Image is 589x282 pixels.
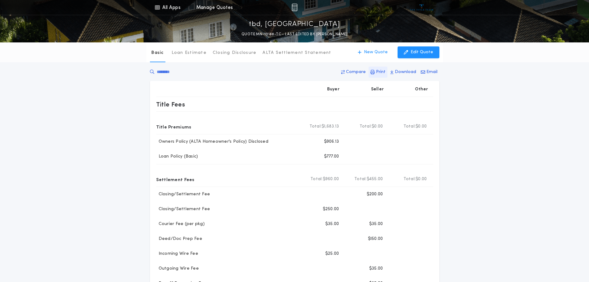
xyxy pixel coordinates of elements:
span: $960.00 [323,176,339,182]
button: Compare [339,67,368,78]
p: $150.00 [368,236,383,242]
p: Settlement Fees [156,174,194,184]
p: Loan Estimate [172,50,207,56]
p: $25.00 [325,251,339,257]
p: $35.00 [369,221,383,227]
b: Total: [310,176,323,182]
p: Outgoing Wire Fee [156,266,199,272]
span: $0.00 [372,124,383,130]
p: Courier Fee (per pkg) [156,221,205,227]
p: New Quote [364,49,388,55]
p: $906.13 [324,139,339,145]
span: $455.00 [367,176,383,182]
p: Deed/Doc Prep Fee [156,236,202,242]
b: Total: [354,176,367,182]
b: Total: [360,124,372,130]
button: Email [419,67,439,78]
p: Basic [151,50,164,56]
p: Edit Quote [411,49,433,55]
p: tbd, [GEOGRAPHIC_DATA] [249,20,340,29]
p: $777.00 [324,154,339,160]
p: QUOTE MN-10188-TC - LAST EDITED BY [PERSON_NAME] [241,31,348,37]
p: Closing Disclosure [213,50,257,56]
p: $35.00 [325,221,339,227]
p: Closing/Settlement Fee [156,206,210,212]
p: Owners Policy (ALTA Homeowner's Policy) Disclosed [156,139,268,145]
button: Edit Quote [398,46,439,58]
p: Loan Policy (Basic) [156,154,198,160]
button: Print [369,67,387,78]
button: Download [388,67,418,78]
img: img [292,4,297,11]
span: $1,683.13 [322,124,339,130]
p: Email [426,69,437,75]
p: Compare [346,69,366,75]
p: Title Premiums [156,122,191,132]
p: $250.00 [323,206,339,212]
p: Buyer [327,86,339,93]
p: Download [395,69,416,75]
p: Seller [371,86,384,93]
p: Closing/Settlement Fee [156,191,210,197]
span: $0.00 [416,176,427,182]
img: vs-icon [410,4,433,11]
b: Total: [403,124,416,130]
p: Title Fees [156,99,185,109]
p: ALTA Settlement Statement [262,50,331,56]
button: New Quote [352,46,394,58]
b: Total: [403,176,416,182]
p: Incoming Wire Fee [156,251,198,257]
b: Total: [309,124,322,130]
p: $35.00 [369,266,383,272]
p: Print [376,69,386,75]
span: $0.00 [416,124,427,130]
p: Other [415,86,428,93]
p: $200.00 [367,191,383,197]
